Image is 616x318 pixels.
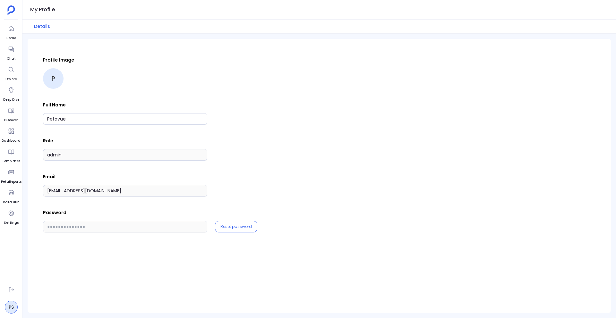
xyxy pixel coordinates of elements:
span: Templates [2,159,20,164]
p: Profile Image [43,57,595,63]
span: Home [5,36,17,41]
button: Reset password [220,224,252,229]
p: Password [43,209,595,216]
span: Deep Dive [3,97,19,102]
button: Details [28,20,56,33]
span: Settings [4,220,19,225]
input: Email [43,185,207,197]
span: Chat [5,56,17,61]
p: Role [43,138,595,144]
a: Settings [4,207,19,225]
input: Role [43,149,207,161]
p: Email [43,173,595,180]
input: Full Name [43,113,207,125]
span: Discover [4,118,18,123]
a: Discover [4,105,18,123]
a: Explore [5,64,17,82]
p: Full Name [43,102,595,108]
span: Explore [5,77,17,82]
a: Dashboard [2,125,21,143]
a: Data Hub [3,187,19,205]
a: PetaReports [1,166,21,184]
a: PS [5,301,18,314]
span: Data Hub [3,200,19,205]
img: petavue logo [7,5,15,15]
input: ●●●●●●●●●●●●●● [43,221,207,232]
span: Dashboard [2,138,21,143]
span: PetaReports [1,179,21,184]
div: P [43,68,64,89]
a: Templates [2,146,20,164]
h1: My Profile [30,5,55,14]
a: Home [5,23,17,41]
a: Deep Dive [3,84,19,102]
a: Chat [5,43,17,61]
